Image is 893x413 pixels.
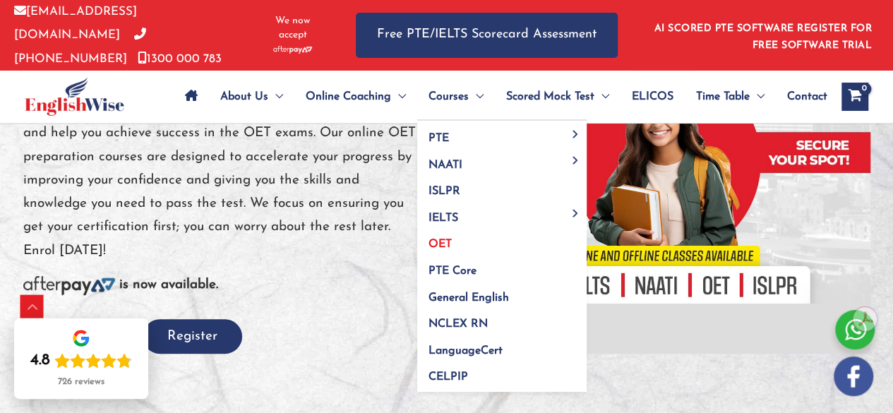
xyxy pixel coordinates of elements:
[14,6,137,41] a: [EMAIL_ADDRESS][DOMAIN_NAME]
[417,359,587,392] a: CELPIP
[428,239,452,250] span: OET
[417,174,587,200] a: ISLPR
[787,72,827,121] span: Contact
[506,72,594,121] span: Scored Mock Test
[428,318,488,330] span: NCLEX RN
[417,147,587,174] a: NAATIMenu Toggle
[143,319,242,354] button: Register
[174,72,827,121] nav: Site Navigation: Main Menu
[143,330,242,343] a: Register
[428,371,468,383] span: CELPIP
[594,72,609,121] span: Menu Toggle
[621,72,685,121] a: ELICOS
[696,72,750,121] span: Time Table
[417,253,587,280] a: PTE Core
[306,72,391,121] span: Online Coaching
[417,121,587,148] a: PTEMenu Toggle
[750,72,765,121] span: Menu Toggle
[568,130,584,138] span: Menu Toggle
[138,53,222,65] a: 1300 000 783
[268,72,283,121] span: Menu Toggle
[417,333,587,359] a: LanguageCert
[428,213,458,224] span: IELTS
[685,72,776,121] a: Time TableMenu Toggle
[391,72,406,121] span: Menu Toggle
[469,72,484,121] span: Menu Toggle
[25,77,124,116] img: cropped-ew-logo
[294,72,417,121] a: Online CoachingMenu Toggle
[417,306,587,333] a: NCLEX RN
[428,265,477,277] span: PTE Core
[776,72,827,121] a: Contact
[220,72,268,121] span: About Us
[417,280,587,306] a: General English
[841,83,868,111] a: View Shopping Cart, empty
[356,13,618,57] a: Free PTE/IELTS Scorecard Assessment
[428,292,509,304] span: General English
[23,75,447,263] p: Learn and prepare for your upcoming OET exams with our team of expert teachers who will work with...
[417,200,587,227] a: IELTSMenu Toggle
[428,160,462,171] span: NAATI
[119,278,218,292] b: is now available.
[209,72,294,121] a: About UsMenu Toggle
[14,29,146,64] a: [PHONE_NUMBER]
[58,376,104,388] div: 726 reviews
[632,72,673,121] span: ELICOS
[568,210,584,217] span: Menu Toggle
[273,46,312,54] img: Afterpay-Logo
[428,133,449,144] span: PTE
[265,14,320,42] span: We now accept
[30,351,50,371] div: 4.8
[23,276,115,295] img: Afterpay-Logo
[568,157,584,164] span: Menu Toggle
[646,12,879,58] aside: Header Widget 1
[834,357,873,396] img: white-facebook.png
[417,72,495,121] a: CoursesMenu Toggle
[417,227,587,253] a: OET
[428,345,503,357] span: LanguageCert
[654,23,873,51] a: AI SCORED PTE SOFTWARE REGISTER FOR FREE SOFTWARE TRIAL
[30,351,132,371] div: Rating: 4.8 out of 5
[428,72,469,121] span: Courses
[495,72,621,121] a: Scored Mock TestMenu Toggle
[428,186,460,197] span: ISLPR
